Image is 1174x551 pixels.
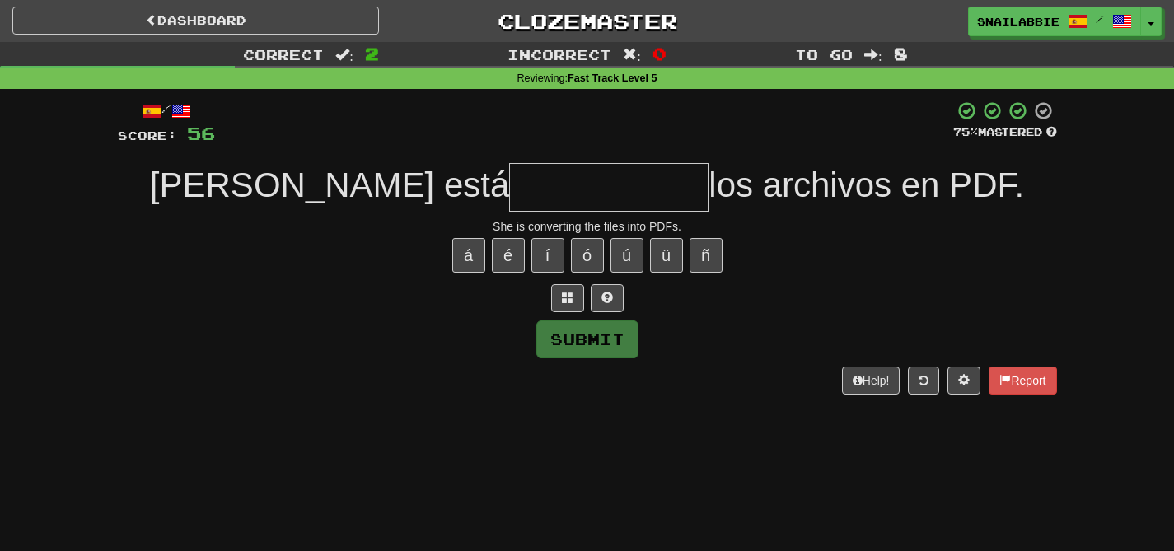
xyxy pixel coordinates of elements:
button: Submit [536,320,638,358]
button: Help! [842,367,900,395]
div: She is converting the files into PDFs. [118,218,1057,235]
button: ú [610,238,643,273]
span: / [1096,13,1104,25]
span: 56 [187,123,215,143]
span: Snailabbie [977,14,1059,29]
button: Switch sentence to multiple choice alt+p [551,284,584,312]
button: é [492,238,525,273]
button: Round history (alt+y) [908,367,939,395]
span: los archivos en PDF. [709,166,1024,204]
div: Mastered [953,125,1057,140]
span: Incorrect [507,46,611,63]
a: Dashboard [12,7,379,35]
span: : [864,48,882,62]
button: ñ [690,238,723,273]
button: ó [571,238,604,273]
a: Snailabbie / [968,7,1141,36]
strong: Fast Track Level 5 [568,72,657,84]
button: Single letter hint - you only get 1 per sentence and score half the points! alt+h [591,284,624,312]
span: 8 [894,44,908,63]
span: 0 [652,44,667,63]
span: To go [795,46,853,63]
span: 75 % [953,125,978,138]
button: Report [989,367,1056,395]
div: / [118,100,215,121]
a: Clozemaster [404,7,770,35]
span: 2 [365,44,379,63]
span: : [623,48,641,62]
span: Correct [243,46,324,63]
span: Score: [118,128,177,142]
button: ü [650,238,683,273]
span: [PERSON_NAME] está [150,166,509,204]
span: : [335,48,353,62]
button: á [452,238,485,273]
button: í [531,238,564,273]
